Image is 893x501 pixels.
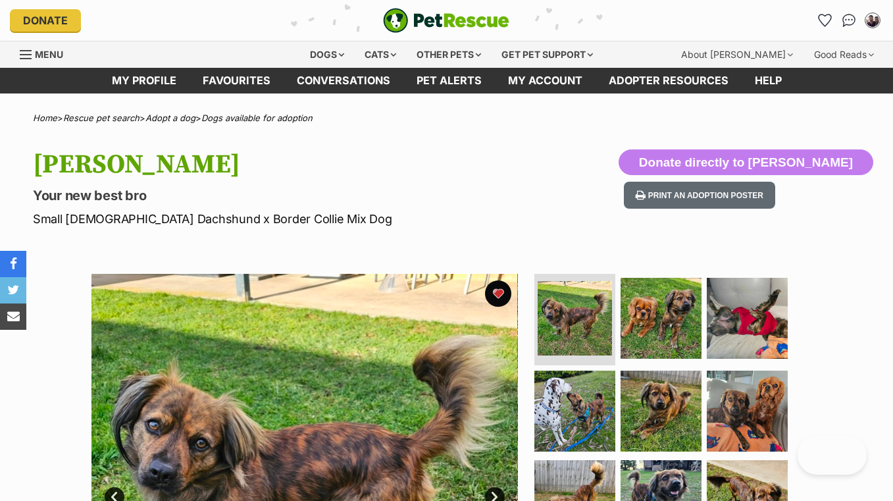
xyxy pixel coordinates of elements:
a: Help [742,68,795,93]
img: Jai and Keith profile pic [866,14,879,27]
img: chat-41dd97257d64d25036548639549fe6c8038ab92f7586957e7f3b1b290dea8141.svg [842,14,856,27]
p: Small [DEMOGRAPHIC_DATA] Dachshund x Border Collie Mix Dog [33,210,545,228]
button: Print an adoption poster [624,182,775,209]
img: Photo of Broski [534,371,615,452]
a: Favourites [190,68,284,93]
button: favourite [485,280,511,307]
div: Dogs [301,41,353,68]
h1: [PERSON_NAME] [33,149,545,180]
img: Photo of Broski [707,371,788,452]
img: Photo of Broski [538,281,612,356]
a: Home [33,113,57,123]
iframe: Help Scout Beacon - Open [798,435,867,475]
a: Rescue pet search [63,113,140,123]
a: Adopter resources [596,68,742,93]
span: Menu [35,49,63,60]
a: PetRescue [383,8,509,33]
a: Conversations [838,10,859,31]
div: Cats [355,41,405,68]
img: Photo of Broski [621,278,702,359]
a: Adopt a dog [145,113,195,123]
p: Your new best bro [33,186,545,205]
a: Favourites [815,10,836,31]
a: Pet alerts [403,68,495,93]
a: My account [495,68,596,93]
a: Menu [20,41,72,65]
a: Donate [10,9,81,32]
button: Donate directly to [PERSON_NAME] [619,149,873,176]
img: Photo of Broski [707,278,788,359]
div: Good Reads [805,41,883,68]
img: Photo of Broski [621,371,702,452]
a: Dogs available for adoption [201,113,313,123]
div: Get pet support [492,41,602,68]
div: About [PERSON_NAME] [672,41,802,68]
a: My profile [99,68,190,93]
div: Other pets [407,41,490,68]
ul: Account quick links [815,10,883,31]
button: My account [862,10,883,31]
a: conversations [284,68,403,93]
img: logo-e224e6f780fb5917bec1dbf3a21bbac754714ae5b6737aabdf751b685950b380.svg [383,8,509,33]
